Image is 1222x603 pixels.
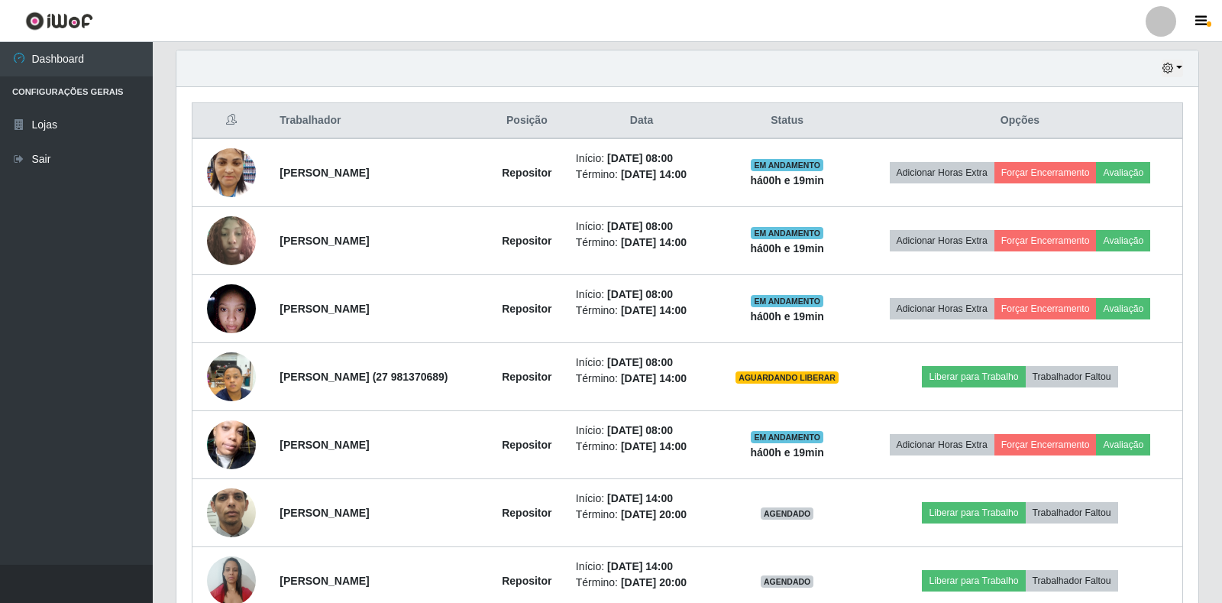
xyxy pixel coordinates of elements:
img: 1752934097252.jpeg [207,208,256,273]
th: Opções [858,103,1183,139]
th: Status [716,103,858,139]
button: Trabalhador Faltou [1026,366,1118,387]
img: 1755367565245.jpeg [207,344,256,409]
li: Término: [576,235,708,251]
strong: [PERSON_NAME] [280,575,369,587]
strong: [PERSON_NAME] [280,303,369,315]
th: Posição [487,103,567,139]
span: EM ANDAMENTO [751,227,823,239]
time: [DATE] 14:00 [621,440,687,452]
time: [DATE] 08:00 [607,288,673,300]
strong: Repositor [502,167,551,179]
strong: Repositor [502,371,551,383]
img: CoreUI Logo [25,11,93,31]
button: Adicionar Horas Extra [890,162,994,183]
time: [DATE] 14:00 [621,168,687,180]
strong: há 00 h e 19 min [750,242,824,254]
time: [DATE] 14:00 [621,236,687,248]
strong: [PERSON_NAME] [280,235,369,247]
button: Forçar Encerramento [994,434,1097,455]
time: [DATE] 20:00 [621,576,687,588]
strong: há 00 h e 19 min [750,310,824,323]
strong: há 00 h e 19 min [750,174,824,186]
li: Início: [576,355,708,371]
time: [DATE] 20:00 [621,508,687,520]
strong: [PERSON_NAME] [280,167,369,179]
button: Adicionar Horas Extra [890,298,994,319]
button: Avaliação [1096,230,1150,251]
strong: Repositor [502,507,551,519]
button: Avaliação [1096,162,1150,183]
img: 1753494056504.jpeg [207,401,256,488]
time: [DATE] 08:00 [607,356,673,368]
time: [DATE] 08:00 [607,152,673,164]
li: Término: [576,371,708,387]
strong: [PERSON_NAME] [280,439,369,451]
button: Liberar para Trabalho [922,366,1025,387]
strong: [PERSON_NAME] (27 981370689) [280,371,448,383]
button: Trabalhador Faltou [1026,570,1118,592]
th: Trabalhador [270,103,487,139]
time: [DATE] 14:00 [621,304,687,316]
li: Término: [576,167,708,183]
span: EM ANDAMENTO [751,431,823,443]
button: Liberar para Trabalho [922,570,1025,592]
button: Adicionar Horas Extra [890,434,994,455]
button: Trabalhador Faltou [1026,502,1118,524]
li: Término: [576,303,708,319]
time: [DATE] 14:00 [607,492,673,504]
button: Forçar Encerramento [994,230,1097,251]
li: Início: [576,423,708,439]
time: [DATE] 08:00 [607,220,673,232]
button: Forçar Encerramento [994,162,1097,183]
li: Término: [576,507,708,523]
span: EM ANDAMENTO [751,295,823,307]
strong: Repositor [502,439,551,451]
strong: há 00 h e 19 min [750,446,824,459]
button: Forçar Encerramento [994,298,1097,319]
li: Término: [576,575,708,591]
button: Avaliação [1096,298,1150,319]
li: Início: [576,287,708,303]
span: AGUARDANDO LIBERAR [735,371,839,384]
th: Data [567,103,717,139]
button: Liberar para Trabalho [922,502,1025,524]
button: Avaliação [1096,434,1150,455]
time: [DATE] 08:00 [607,424,673,436]
time: [DATE] 14:00 [621,372,687,384]
strong: Repositor [502,303,551,315]
img: 1753224440001.jpeg [207,276,256,341]
li: Início: [576,559,708,575]
li: Término: [576,439,708,455]
strong: Repositor [502,575,551,587]
li: Início: [576,491,708,507]
span: AGENDADO [761,507,814,520]
strong: [PERSON_NAME] [280,507,369,519]
button: Adicionar Horas Extra [890,230,994,251]
span: EM ANDAMENTO [751,159,823,171]
img: 1750959267222.jpeg [207,140,256,205]
time: [DATE] 14:00 [607,560,673,572]
li: Início: [576,219,708,235]
li: Início: [576,151,708,167]
span: AGENDADO [761,575,814,588]
img: 1747894818332.jpeg [207,459,256,567]
strong: Repositor [502,235,551,247]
